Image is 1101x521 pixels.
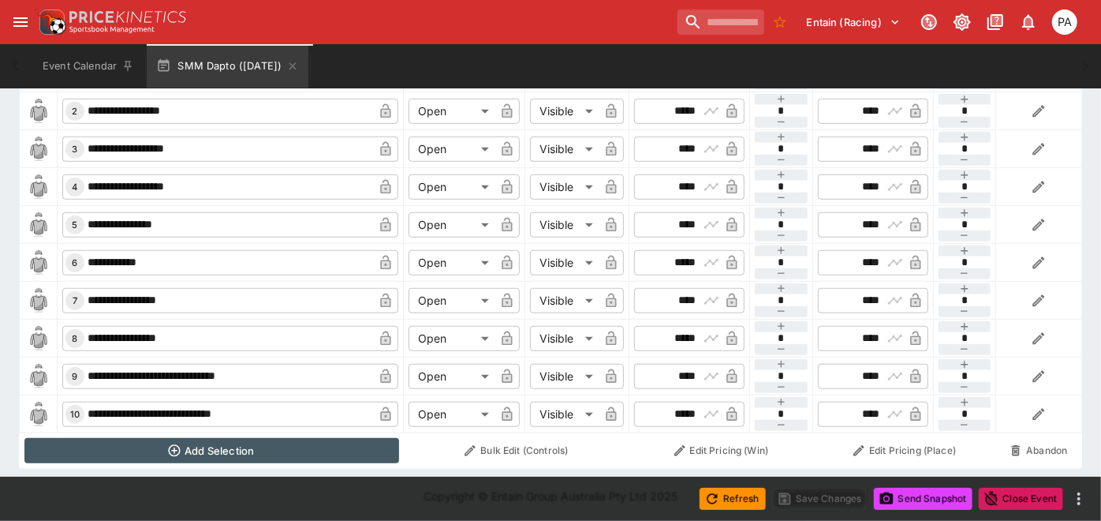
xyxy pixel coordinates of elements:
button: more [1069,489,1088,508]
button: Bulk Edit (Controls) [409,438,625,463]
div: Visible [530,288,599,313]
div: Visible [530,174,599,200]
input: search [677,9,764,35]
button: Refresh [700,488,766,510]
img: blank-silk.png [26,174,51,200]
button: No Bookmarks [767,9,793,35]
img: blank-silk.png [26,137,51,162]
img: blank-silk.png [26,364,51,389]
button: Select Tenant [797,9,910,35]
button: Abandon [1001,438,1077,463]
div: Visible [530,402,599,427]
button: Toggle light/dark mode [948,8,976,36]
div: Open [409,174,495,200]
img: blank-silk.png [26,99,51,124]
span: 2 [69,106,81,117]
button: Documentation [981,8,1010,36]
button: SMM Dapto ([DATE]) [147,44,308,88]
div: Open [409,364,495,389]
img: blank-silk.png [26,212,51,238]
img: blank-silk.png [26,326,51,351]
span: 8 [69,333,81,344]
button: open drawer [6,8,35,36]
div: Visible [530,99,599,124]
div: Open [409,288,495,313]
div: Open [409,212,495,238]
button: Connected to PK [915,8,943,36]
button: Event Calendar [33,44,144,88]
img: blank-silk.png [26,288,51,313]
span: 4 [69,182,81,193]
div: Visible [530,137,599,162]
div: Open [409,99,495,124]
button: Add Selection [24,438,399,463]
span: 3 [69,144,81,155]
button: Notifications [1014,8,1043,36]
span: 6 [69,257,81,268]
button: Close Event [979,488,1063,510]
span: 5 [69,219,81,231]
button: Send Snapshot [874,488,972,510]
div: Open [409,402,495,427]
div: Open [409,137,495,162]
img: Sportsbook Management [69,26,155,33]
img: PriceKinetics [69,11,186,23]
button: Edit Pricing (Place) [818,438,992,463]
span: 9 [69,371,81,382]
button: Peter Addley [1047,5,1082,39]
div: Peter Addley [1052,9,1077,35]
div: Visible [530,326,599,351]
div: Visible [530,212,599,238]
div: Visible [530,364,599,389]
img: blank-silk.png [26,402,51,427]
span: 7 [69,295,80,306]
img: blank-silk.png [26,250,51,275]
div: Open [409,326,495,351]
img: PriceKinetics Logo [35,6,66,38]
div: Visible [530,250,599,275]
span: 10 [67,409,83,420]
div: Open [409,250,495,275]
button: Edit Pricing (Win) [634,438,808,463]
